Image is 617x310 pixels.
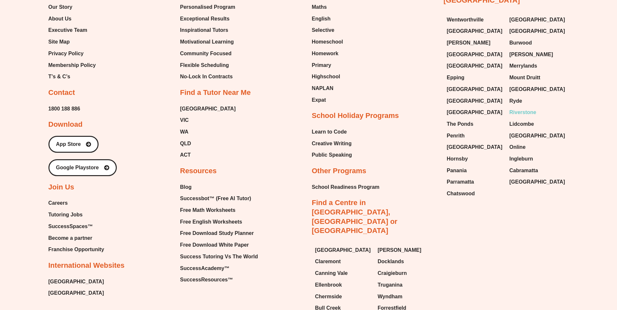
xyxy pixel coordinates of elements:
span: T’s & C’s [48,72,70,82]
span: Successbot™ (Free AI Tutor) [180,194,251,203]
a: Free Download White Paper [180,240,258,250]
a: Claremont [315,257,371,266]
span: Selective [312,25,334,35]
a: [GEOGRAPHIC_DATA] [315,245,371,255]
span: [GEOGRAPHIC_DATA] [447,61,503,71]
a: SuccessResources™ [180,275,258,285]
span: Tutoring Jobs [48,210,83,220]
a: Penrith [447,131,503,141]
span: App Store [56,142,81,147]
a: Epping [447,73,503,83]
span: Become a partner [48,233,92,243]
a: Free Download Study Planner [180,228,258,238]
a: [GEOGRAPHIC_DATA] [48,288,104,298]
span: [PERSON_NAME] [509,50,553,59]
a: Mount Druitt [509,73,566,83]
span: Free English Worksheets [180,217,242,227]
a: SuccessSpaces™ [48,222,104,231]
h2: Other Programs [312,166,367,176]
span: Community Focused [180,49,232,58]
a: Exceptional Results [180,14,235,24]
span: Homework [312,49,339,58]
span: Wentworthville [447,15,484,25]
a: Privacy Policy [48,49,96,58]
span: Free Download Study Planner [180,228,254,238]
a: Expat [312,95,343,105]
span: Highschool [312,72,340,82]
span: Ingleburn [509,154,533,164]
a: [GEOGRAPHIC_DATA] [447,61,503,71]
span: [GEOGRAPHIC_DATA] [180,104,236,114]
a: NAPLAN [312,84,343,93]
a: Ryde [509,96,566,106]
a: Riverstone [509,108,566,117]
span: [GEOGRAPHIC_DATA] [447,108,503,117]
a: Successbot™ (Free AI Tutor) [180,194,258,203]
span: [GEOGRAPHIC_DATA] [447,142,503,152]
a: T’s & C’s [48,72,96,82]
a: [GEOGRAPHIC_DATA] [509,84,566,94]
a: [GEOGRAPHIC_DATA] [509,15,566,25]
a: Truganina [378,280,434,290]
a: Flexible Scheduling [180,60,235,70]
a: Ingleburn [509,154,566,164]
a: Site Map [48,37,96,47]
a: Selective [312,25,343,35]
span: [GEOGRAPHIC_DATA] [447,84,503,94]
span: Our Story [48,2,73,12]
a: [GEOGRAPHIC_DATA] [447,96,503,106]
span: [PERSON_NAME] [447,38,490,48]
a: Blog [180,182,258,192]
span: Google Playstore [56,165,99,170]
h2: Join Us [48,183,74,192]
span: No-Lock In Contracts [180,72,233,82]
a: [GEOGRAPHIC_DATA] [509,177,566,187]
a: About Us [48,14,96,24]
a: [GEOGRAPHIC_DATA] [447,142,503,152]
a: Executive Team [48,25,96,35]
span: Epping [447,73,464,83]
a: SuccessAcademy™ [180,264,258,273]
span: Burwood [509,38,532,48]
a: Become a partner [48,233,104,243]
span: [GEOGRAPHIC_DATA] [48,277,104,287]
span: Creative Writing [312,139,352,149]
a: Highschool [312,72,343,82]
span: Maths [312,2,327,12]
span: [GEOGRAPHIC_DATA] [447,96,503,106]
span: Hornsby [447,154,468,164]
span: Ellenbrook [315,280,342,290]
span: ACT [180,150,191,160]
a: ACT [180,150,236,160]
span: Site Map [48,37,70,47]
span: Free Math Worksheets [180,205,235,215]
a: Burwood [509,38,566,48]
a: Public Speaking [312,150,352,160]
span: Truganina [378,280,402,290]
h2: International Websites [48,261,125,270]
span: Online [509,142,526,152]
span: Membership Policy [48,60,96,70]
a: WA [180,127,236,137]
a: Homeschool [312,37,343,47]
a: App Store [48,136,99,153]
a: [GEOGRAPHIC_DATA] [447,26,503,36]
span: Exceptional Results [180,14,230,24]
span: Merrylands [509,61,537,71]
a: Personalised Program [180,2,235,12]
a: Craigieburn [378,268,434,278]
a: Franchise Opportunity [48,245,104,254]
a: School Readiness Program [312,182,380,192]
h2: Resources [180,166,217,176]
span: Flexible Scheduling [180,60,229,70]
span: Chatswood [447,189,475,199]
span: Learn to Code [312,127,347,137]
span: [GEOGRAPHIC_DATA] [509,26,565,36]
